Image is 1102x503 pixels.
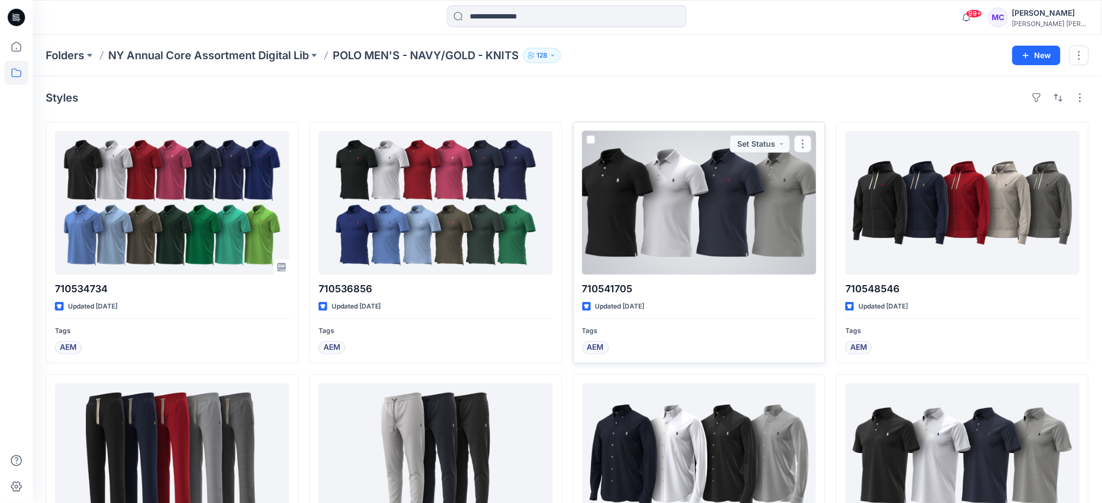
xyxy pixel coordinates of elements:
[858,301,908,312] p: Updated [DATE]
[582,131,817,275] a: 710541705
[68,301,117,312] p: Updated [DATE]
[1012,20,1088,28] div: [PERSON_NAME] [PERSON_NAME]
[55,325,289,337] p: Tags
[1012,7,1088,20] div: [PERSON_NAME]
[46,48,84,63] a: Folders
[46,91,78,104] h4: Styles
[966,9,982,18] span: 99+
[319,325,553,337] p: Tags
[60,341,77,354] span: AEM
[582,325,817,337] p: Tags
[845,325,1080,337] p: Tags
[108,48,309,63] a: NY Annual Core Assortment Digital Lib
[55,281,289,297] p: 710534734
[988,8,1008,27] div: MC
[332,301,381,312] p: Updated [DATE]
[845,281,1080,297] p: 710548546
[319,131,553,275] a: 710536856
[845,131,1080,275] a: 710548546
[333,48,519,63] p: POLO MEN'S - NAVY/GOLD - KNITS
[595,301,645,312] p: Updated [DATE]
[582,281,817,297] p: 710541705
[523,48,561,63] button: 128
[323,341,340,354] span: AEM
[587,341,604,354] span: AEM
[850,341,867,354] span: AEM
[319,281,553,297] p: 710536856
[1012,46,1061,65] button: New
[55,131,289,275] a: 710534734
[537,49,547,61] p: 128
